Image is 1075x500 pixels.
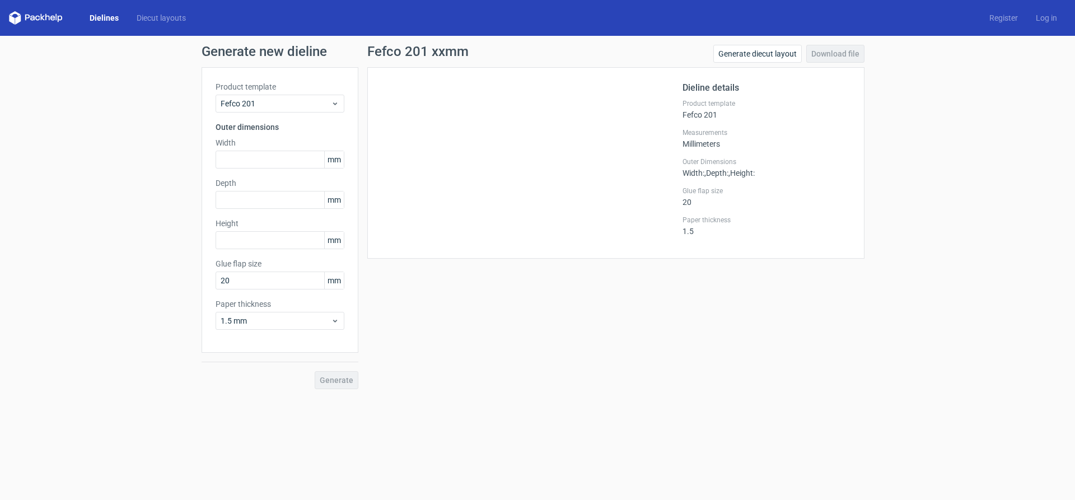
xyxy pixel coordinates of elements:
span: mm [324,191,344,208]
div: Fefco 201 [683,99,850,119]
label: Glue flap size [216,258,344,269]
span: mm [324,151,344,168]
span: mm [324,232,344,249]
label: Depth [216,177,344,189]
span: , Height : [728,169,755,177]
h3: Outer dimensions [216,122,344,133]
h2: Dieline details [683,81,850,95]
h1: Fefco 201 xxmm [367,45,469,58]
label: Width [216,137,344,148]
label: Outer Dimensions [683,157,850,166]
a: Register [980,12,1027,24]
span: Width : [683,169,704,177]
label: Height [216,218,344,229]
div: 20 [683,186,850,207]
h1: Generate new dieline [202,45,873,58]
a: Generate diecut layout [713,45,802,63]
label: Paper thickness [216,298,344,310]
label: Measurements [683,128,850,137]
span: mm [324,272,344,289]
label: Product template [216,81,344,92]
span: Fefco 201 [221,98,331,109]
span: 1.5 mm [221,315,331,326]
a: Log in [1027,12,1066,24]
label: Paper thickness [683,216,850,225]
div: Millimeters [683,128,850,148]
label: Product template [683,99,850,108]
label: Glue flap size [683,186,850,195]
div: 1.5 [683,216,850,236]
a: Diecut layouts [128,12,195,24]
a: Dielines [81,12,128,24]
span: , Depth : [704,169,728,177]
